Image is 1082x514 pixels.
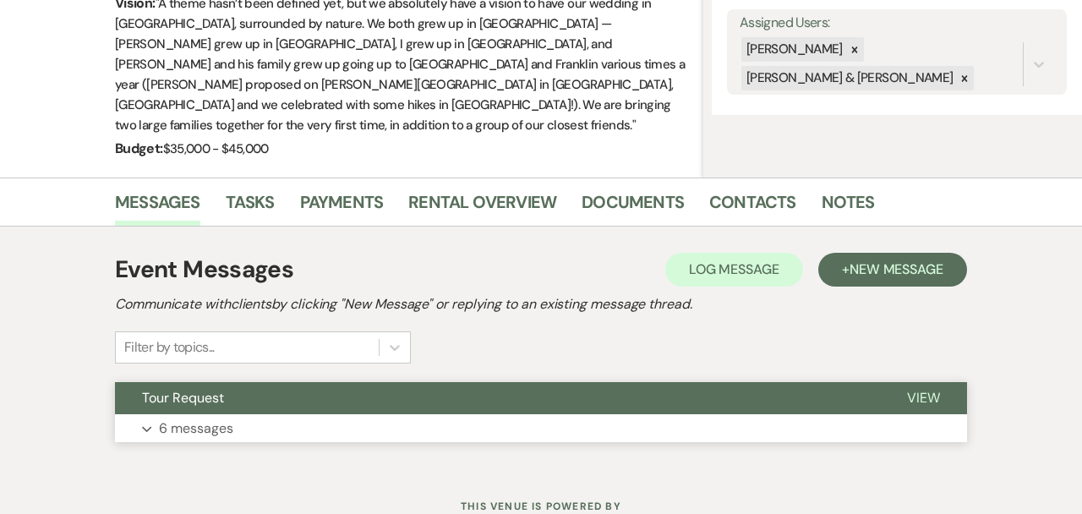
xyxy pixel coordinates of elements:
span: View [907,389,940,407]
label: Assigned Users: [740,11,1054,36]
h1: Event Messages [115,252,293,287]
span: $35,000 - $45,000 [163,140,269,157]
div: [PERSON_NAME] & [PERSON_NAME] [741,66,955,90]
a: Contacts [709,189,796,226]
button: Log Message [665,253,803,287]
span: Tour Request [142,389,224,407]
button: View [880,382,967,414]
a: Documents [582,189,684,226]
span: Log Message [689,260,779,278]
button: 6 messages [115,414,967,443]
a: Tasks [226,189,275,226]
a: Payments [300,189,384,226]
span: Budget: [115,139,163,157]
a: Rental Overview [408,189,556,226]
button: Tour Request [115,382,880,414]
div: [PERSON_NAME] [741,37,845,62]
button: +New Message [818,253,967,287]
p: 6 messages [159,418,233,440]
h2: Communicate with clients by clicking "New Message" or replying to an existing message thread. [115,294,967,314]
div: Filter by topics... [124,337,215,358]
a: Notes [822,189,875,226]
span: New Message [850,260,943,278]
a: Messages [115,189,200,226]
